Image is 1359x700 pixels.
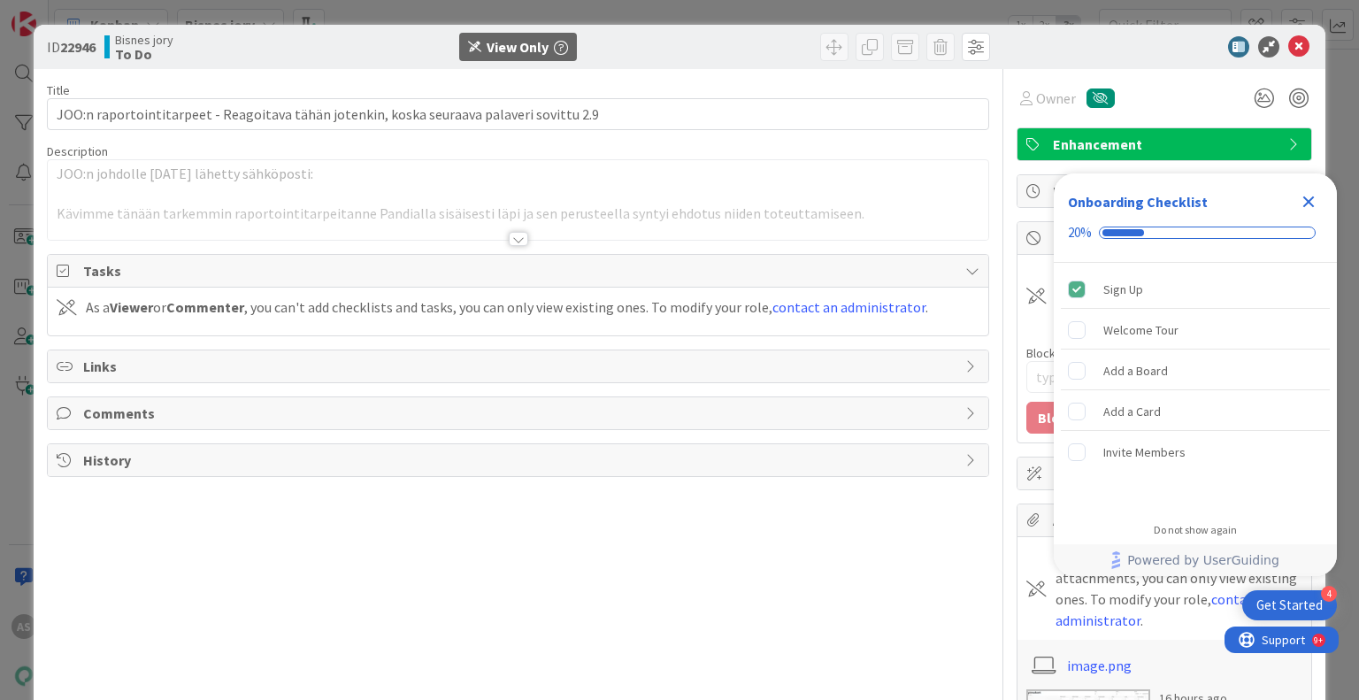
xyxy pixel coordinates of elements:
[47,98,988,130] input: type card name here...
[1061,311,1330,350] div: Welcome Tour is incomplete.
[1068,191,1208,212] div: Onboarding Checklist
[1067,655,1132,676] a: image.png
[110,298,153,316] b: Viewer
[1103,401,1161,422] div: Add a Card
[1054,263,1337,512] div: Checklist items
[1053,134,1279,155] span: Enhancement
[1053,181,1279,202] span: Dates
[83,356,956,377] span: Links
[47,143,108,159] span: Description
[1127,550,1279,571] span: Powered by UserGuiding
[1103,442,1186,463] div: Invite Members
[1054,173,1337,576] div: Checklist Container
[1063,544,1328,576] a: Powered by UserGuiding
[487,36,549,58] div: View Only
[1053,463,1279,484] span: Custom Fields
[115,33,173,47] span: Bisnes jory
[1068,225,1092,241] div: 20%
[1061,351,1330,390] div: Add a Board is incomplete.
[115,47,173,61] b: To Do
[47,36,96,58] span: ID
[1054,544,1337,576] div: Footer
[772,298,925,316] a: contact an administrator
[57,164,979,184] p: JOO:n johdolle [DATE] lähetty sähköposti:
[166,298,244,316] b: Commenter
[1053,227,1279,249] span: Block
[1061,433,1330,472] div: Invite Members is incomplete.
[1103,360,1168,381] div: Add a Board
[1321,586,1337,602] div: 4
[1242,590,1337,620] div: Open Get Started checklist, remaining modules: 4
[83,260,956,281] span: Tasks
[37,3,81,24] span: Support
[1068,225,1323,241] div: Checklist progress: 20%
[83,450,956,471] span: History
[60,38,96,56] b: 22946
[1061,270,1330,309] div: Sign Up is complete.
[1026,345,1112,361] label: Blocked Reason
[1053,510,1279,531] span: Attachments
[86,296,928,318] div: As a or , you can't add checklists and tasks, you can only view existing ones. To modify your rol...
[1154,523,1237,537] div: Do not show again
[83,403,956,424] span: Comments
[1026,402,1086,434] button: Block
[89,7,98,21] div: 9+
[47,82,70,98] label: Title
[1256,596,1323,614] div: Get Started
[1056,546,1302,631] div: As a or , you can't add attachments, you can only view existing ones. To modify your role, .
[1036,88,1076,109] span: Owner
[1061,392,1330,431] div: Add a Card is incomplete.
[1103,279,1143,300] div: Sign Up
[1294,188,1323,216] div: Close Checklist
[1103,319,1179,341] div: Welcome Tour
